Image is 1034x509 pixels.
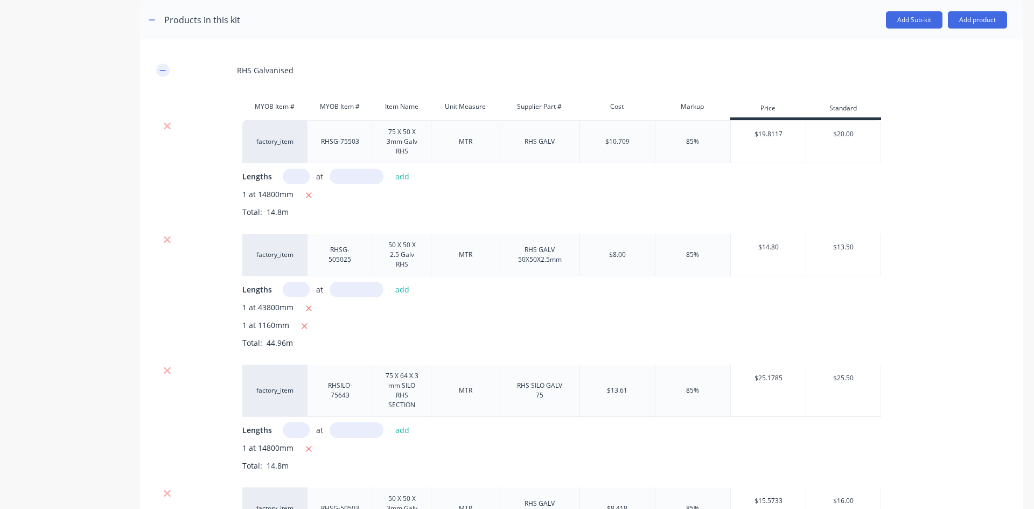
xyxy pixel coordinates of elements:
div: MTR [439,135,493,149]
div: $19.8117 [731,121,806,148]
span: Total: [242,338,262,348]
div: 85% [686,137,699,147]
div: $8.00 [609,250,626,260]
div: $13.50 [806,234,881,261]
div: factory_item [242,120,307,163]
span: 14.8m [262,461,293,471]
span: Lengths [242,424,272,436]
div: RHS GALV [513,135,567,149]
button: add [390,282,415,297]
div: RHS Galvanised [237,65,294,76]
div: Standard [806,99,881,120]
span: 1 at 14800mm [242,442,294,456]
span: Total: [242,207,262,217]
span: 1 at 14800mm [242,189,294,202]
span: at [316,171,323,182]
div: RHSILO-75643 [312,379,368,402]
div: $20.00 [806,121,881,148]
div: RHSG-75503 [312,135,368,149]
div: 75 X 50 X 3mm Galv RHS [375,125,429,158]
span: 1 at 43800mm [242,302,294,315]
div: $25.1785 [731,365,806,392]
div: 85% [686,250,699,260]
div: Markup [655,96,730,117]
span: Lengths [242,171,272,182]
div: MYOB Item # [242,96,307,117]
div: $14.80 [731,234,806,261]
div: 50 X 50 X 2.5 Galv RHS [375,238,429,271]
span: Lengths [242,284,272,295]
div: MTR [439,248,493,262]
div: factory_item [242,234,307,276]
div: MYOB Item # [307,96,373,117]
button: add [390,169,415,184]
div: RHSG-505025 [312,243,368,267]
div: RHS SILO GALV 75 [508,379,571,402]
div: Item Name [373,96,431,117]
div: RHS GALV 50X50X2.5mm [509,243,570,267]
div: factory_item [242,365,307,417]
div: Cost [579,96,655,117]
div: $13.61 [607,386,627,395]
div: Price [730,99,806,120]
span: at [316,424,323,436]
button: Add product [948,11,1007,29]
div: $25.50 [806,365,881,392]
div: Products in this kit [164,13,240,26]
div: MTR [439,384,493,398]
span: 1 at 1160mm [242,319,289,333]
span: 14.8m [262,207,293,217]
div: 75 X 64 X 3 mm SILO RHS SECTION [375,369,429,412]
span: 44.96m [262,338,297,348]
div: Unit Measure [431,96,500,117]
div: 85% [686,386,699,395]
span: at [316,284,323,295]
span: Total: [242,461,262,471]
button: Add Sub-kit [886,11,942,29]
div: Supplier Part # [500,96,579,117]
div: $10.709 [605,137,630,147]
button: add [390,423,415,437]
